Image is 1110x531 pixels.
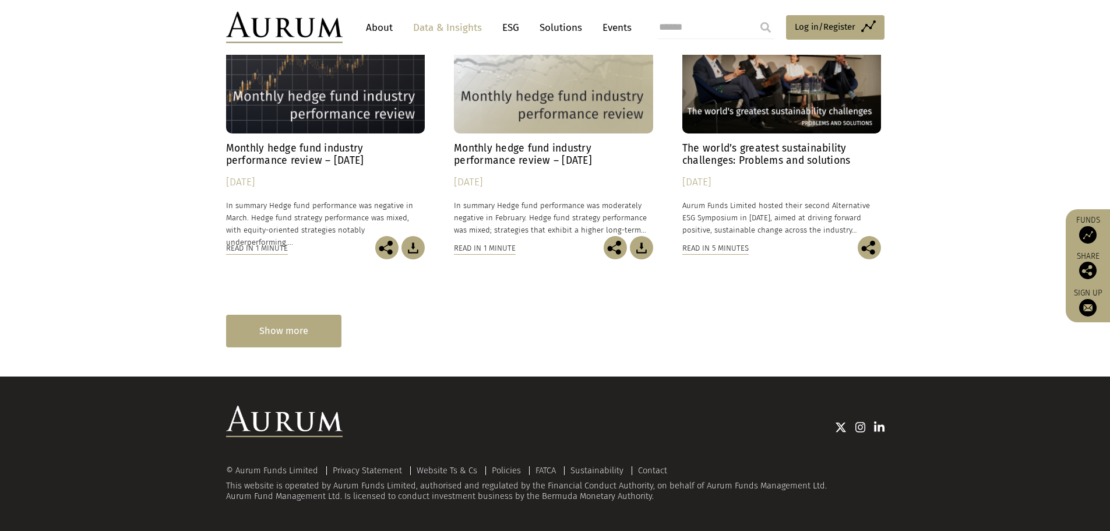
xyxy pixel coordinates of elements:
div: [DATE] [454,174,653,191]
p: In summary Hedge fund performance was moderately negative in February. Hedge fund strategy perfor... [454,199,653,236]
img: Access Funds [1079,226,1097,244]
a: Funds [1072,215,1104,244]
img: Share this post [604,236,627,259]
a: Website Ts & Cs [417,465,477,476]
a: Hedge Fund Data Monthly hedge fund industry performance review – [DATE] [DATE] In summary Hedge f... [226,9,425,236]
img: Share this post [1079,262,1097,279]
a: Hedge Fund Data Monthly hedge fund industry performance review – [DATE] [DATE] In summary Hedge f... [454,9,653,236]
a: Data & Insights [407,17,488,38]
img: Linkedin icon [874,421,885,433]
a: Sustainability [570,465,623,476]
img: Sign up to our newsletter [1079,299,1097,317]
img: Instagram icon [855,421,866,433]
a: Solutions [534,17,588,38]
div: Show more [226,315,341,347]
div: © Aurum Funds Limited [226,466,324,475]
a: About [360,17,399,38]
a: Log in/Register [786,15,885,40]
h4: The world’s greatest sustainability challenges: Problems and solutions [682,142,882,167]
div: [DATE] [226,174,425,191]
span: Log in/Register [795,20,855,34]
img: Aurum Logo [226,406,343,437]
img: Share this post [375,236,399,259]
h4: Monthly hedge fund industry performance review – [DATE] [226,142,425,167]
a: Sign up [1072,288,1104,317]
p: Aurum Funds Limited hosted their second Alternative ESG Symposium in [DATE], aimed at driving for... [682,199,882,236]
a: ESG [496,17,525,38]
img: Download Article [401,236,425,259]
a: Privacy Statement [333,465,402,476]
input: Submit [754,16,777,39]
a: Policies [492,465,521,476]
h4: Monthly hedge fund industry performance review – [DATE] [454,142,653,167]
div: Read in 1 minute [454,242,516,255]
a: FATCA [535,465,556,476]
div: Read in 5 minutes [682,242,749,255]
div: Share [1072,252,1104,279]
div: Read in 1 minute [226,242,288,255]
img: Aurum [226,12,343,43]
p: In summary Hedge fund performance was negative in March. Hedge fund strategy performance was mixe... [226,199,425,249]
div: [DATE] [682,174,882,191]
img: Twitter icon [835,421,847,433]
img: Share this post [858,236,881,259]
a: Contact [638,465,667,476]
a: Insights The world’s greatest sustainability challenges: Problems and solutions [DATE] Aurum Fund... [682,9,882,236]
img: Download Article [630,236,653,259]
div: This website is operated by Aurum Funds Limited, authorised and regulated by the Financial Conduc... [226,466,885,502]
a: Events [597,17,632,38]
